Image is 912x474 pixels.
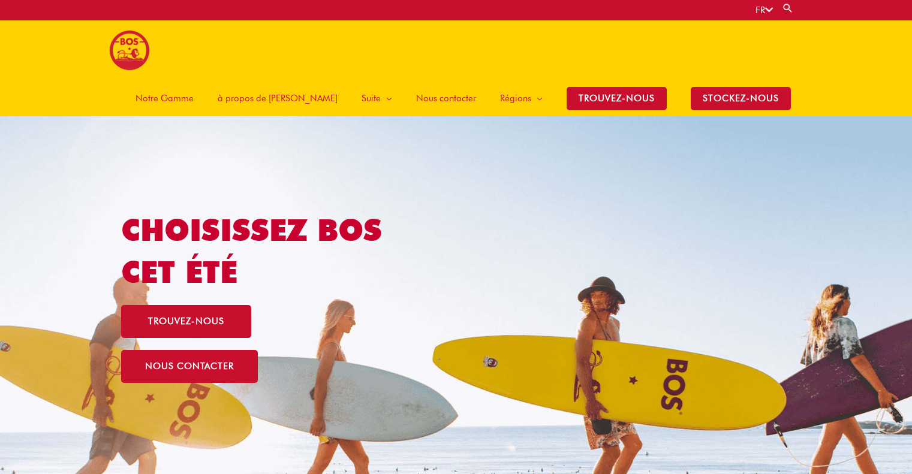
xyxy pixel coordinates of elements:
h1: Choisissez BOS cet été [121,209,424,293]
a: Search button [782,2,794,14]
span: à propos de [PERSON_NAME] [218,80,338,116]
span: Notre Gamme [136,80,194,116]
a: Régions [488,80,555,116]
a: FR [756,5,773,16]
span: Suite [362,80,381,116]
a: nous contacter [121,350,258,383]
img: BOS logo finals-200px [109,30,150,71]
a: TROUVEZ-NOUS [555,80,679,116]
a: stockez-nous [679,80,803,116]
a: Nous contacter [404,80,488,116]
span: trouvez-nous [148,317,224,326]
span: Nous contacter [416,80,476,116]
span: stockez-nous [691,87,791,110]
span: Régions [500,80,531,116]
span: nous contacter [145,362,234,371]
nav: Site Navigation [115,80,803,116]
span: TROUVEZ-NOUS [567,87,667,110]
a: à propos de [PERSON_NAME] [206,80,350,116]
a: trouvez-nous [121,305,251,338]
a: Suite [350,80,404,116]
a: Notre Gamme [124,80,206,116]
